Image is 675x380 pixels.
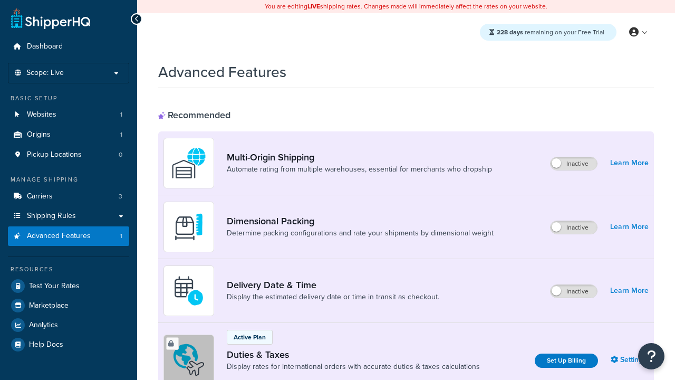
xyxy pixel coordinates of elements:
[170,145,207,182] img: WatD5o0RtDAAAAAElFTkSuQmCC
[26,69,64,78] span: Scope: Live
[8,105,129,125] li: Websites
[227,228,494,239] a: Determine packing configurations and rate your shipments by dimensional weight
[27,232,91,241] span: Advanced Features
[227,215,494,227] a: Dimensional Packing
[29,321,58,330] span: Analytics
[638,343,664,369] button: Open Resource Center
[27,110,56,119] span: Websites
[27,192,53,201] span: Carriers
[27,212,76,221] span: Shipping Rules
[227,164,492,175] a: Automate rating from multiple warehouses, essential for merchants who dropship
[610,220,649,234] a: Learn More
[227,292,439,302] a: Display the estimated delivery date or time in transit as checkout.
[120,232,122,241] span: 1
[8,187,129,206] a: Carriers3
[227,349,480,360] a: Duties & Taxes
[120,130,122,139] span: 1
[307,2,320,11] b: LIVE
[158,62,286,82] h1: Advanced Features
[551,157,597,170] label: Inactive
[8,37,129,56] a: Dashboard
[29,340,63,349] span: Help Docs
[610,283,649,298] a: Learn More
[8,265,129,274] div: Resources
[8,145,129,165] a: Pickup Locations0
[611,353,649,367] a: Settings
[29,282,80,291] span: Test Your Rates
[158,109,230,121] div: Recommended
[8,145,129,165] li: Pickup Locations
[227,279,439,291] a: Delivery Date & Time
[610,156,649,170] a: Learn More
[497,27,604,37] span: remaining on your Free Trial
[8,335,129,354] a: Help Docs
[497,27,523,37] strong: 228 days
[8,226,129,246] li: Advanced Features
[8,296,129,315] a: Marketplace
[8,277,129,296] a: Test Your Rates
[551,285,597,298] label: Inactive
[170,208,207,245] img: DTVBYsAAAAAASUVORK5CYII=
[8,316,129,335] a: Analytics
[234,332,266,342] p: Active Plan
[227,151,492,163] a: Multi-Origin Shipping
[29,301,69,310] span: Marketplace
[8,175,129,184] div: Manage Shipping
[27,130,51,139] span: Origins
[8,226,129,246] a: Advanced Features1
[120,110,122,119] span: 1
[8,125,129,145] a: Origins1
[551,221,597,234] label: Inactive
[8,105,129,125] a: Websites1
[170,272,207,309] img: gfkeb5ejjkALwAAAABJRU5ErkJggg==
[119,192,122,201] span: 3
[8,187,129,206] li: Carriers
[119,150,122,159] span: 0
[8,94,129,103] div: Basic Setup
[27,42,63,51] span: Dashboard
[8,125,129,145] li: Origins
[535,354,598,368] a: Set Up Billing
[27,150,82,159] span: Pickup Locations
[8,206,129,226] a: Shipping Rules
[227,362,480,372] a: Display rates for international orders with accurate duties & taxes calculations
